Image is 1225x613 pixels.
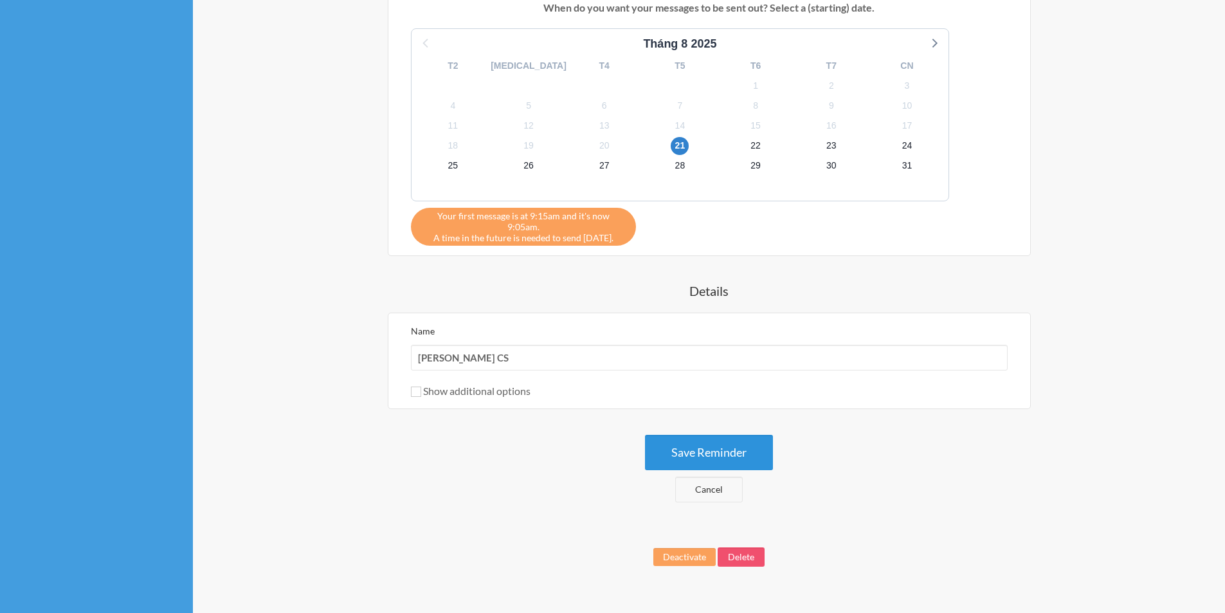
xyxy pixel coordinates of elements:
[794,56,869,76] div: T7
[444,157,462,175] span: Thứ Năm, 25 tháng 9, 2025
[520,137,538,155] span: Thứ Sáu, 19 tháng 9, 2025
[645,435,773,470] button: Save Reminder
[718,56,794,76] div: T6
[411,385,531,397] label: Show additional options
[411,208,636,246] div: A time in the future is needed to send [DATE].
[898,117,916,135] span: Thứ Tư, 17 tháng 9, 2025
[444,137,462,155] span: Thứ Năm, 18 tháng 9, 2025
[822,77,840,95] span: Thứ Ba, 2 tháng 9, 2025
[415,56,491,76] div: T2
[567,56,642,76] div: T4
[747,157,765,175] span: Thứ Hai, 29 tháng 9, 2025
[747,117,765,135] span: Thứ Hai, 15 tháng 9, 2025
[898,96,916,114] span: Thứ Tư, 10 tháng 9, 2025
[671,117,689,135] span: Chủ Nhật, 14 tháng 9, 2025
[411,345,1008,371] input: We suggest a 2 to 4 word name
[491,56,567,76] div: [MEDICAL_DATA]
[671,157,689,175] span: Chủ Nhật, 28 tháng 9, 2025
[642,56,718,76] div: T5
[595,157,613,175] span: Thứ Bảy, 27 tháng 9, 2025
[444,117,462,135] span: Thứ Năm, 11 tháng 9, 2025
[520,96,538,114] span: Thứ Sáu, 5 tháng 9, 2025
[898,137,916,155] span: Thứ Tư, 24 tháng 9, 2025
[747,77,765,95] span: Thứ Hai, 1 tháng 9, 2025
[869,56,945,76] div: CN
[638,35,721,53] div: Tháng 8 2025
[747,96,765,114] span: Thứ Hai, 8 tháng 9, 2025
[671,137,689,155] span: Chủ Nhật, 21 tháng 9, 2025
[822,137,840,155] span: Thứ Ba, 23 tháng 9, 2025
[444,96,462,114] span: Thứ Năm, 4 tháng 9, 2025
[520,117,538,135] span: Thứ Sáu, 12 tháng 9, 2025
[595,137,613,155] span: Thứ Bảy, 20 tháng 9, 2025
[898,77,916,95] span: Thứ Tư, 3 tháng 9, 2025
[653,548,716,566] button: Deactivate
[675,477,743,502] a: Cancel
[822,117,840,135] span: Thứ Ba, 16 tháng 9, 2025
[595,96,613,114] span: Thứ Bảy, 6 tháng 9, 2025
[822,157,840,175] span: Thứ Ba, 30 tháng 9, 2025
[898,157,916,175] span: Thứ Tư, 1 tháng 10, 2025
[323,282,1095,300] h4: Details
[747,137,765,155] span: Thứ Hai, 22 tháng 9, 2025
[718,547,765,567] button: Delete
[671,96,689,114] span: Chủ Nhật, 7 tháng 9, 2025
[520,157,538,175] span: Thứ Sáu, 26 tháng 9, 2025
[421,210,626,232] span: Your first message is at 9:15am and it's now 9:05am.
[822,96,840,114] span: Thứ Ba, 9 tháng 9, 2025
[411,325,435,336] label: Name
[411,387,421,397] input: Show additional options
[595,117,613,135] span: Thứ Bảy, 13 tháng 9, 2025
